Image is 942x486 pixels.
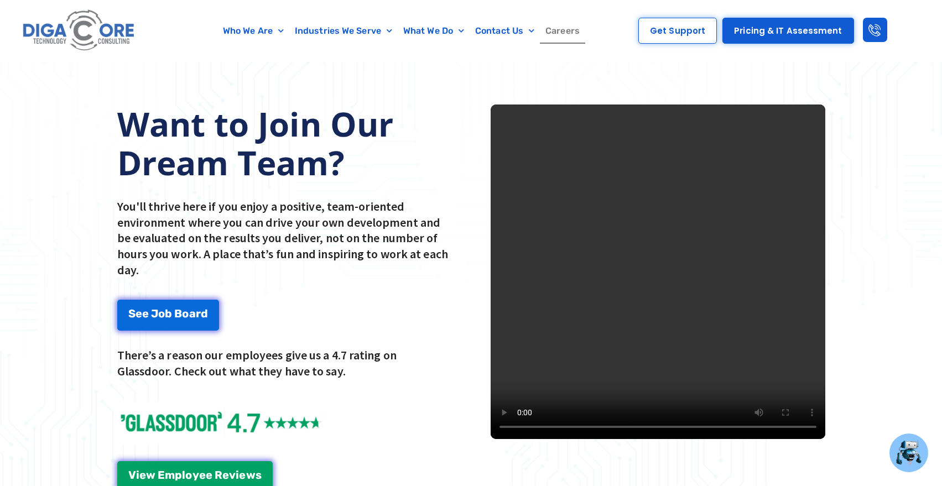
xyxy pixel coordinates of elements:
span: p [175,469,182,480]
span: w [246,469,256,480]
a: Contact Us [470,18,540,44]
span: v [229,469,236,480]
span: E [158,469,165,480]
p: There’s a reason our employees give us a 4.7 rating on Glassdoor. Check out what they have to say. [117,347,452,379]
span: e [206,469,212,480]
span: e [142,308,149,319]
span: e [222,469,229,480]
span: Pricing & IT Assessment [734,27,842,35]
span: i [136,469,139,480]
span: d [201,308,208,319]
img: Glassdoor Reviews [117,401,335,445]
img: Digacore logo 1 [20,6,139,56]
span: y [192,469,199,480]
span: e [239,469,246,480]
p: You'll thrive here if you enjoy a positive, team-oriented environment where you can drive your ow... [117,198,452,278]
span: Get Support [650,27,705,35]
a: What We Do [398,18,470,44]
span: s [256,469,262,480]
span: a [189,308,196,319]
a: Pricing & IT Assessment [722,18,853,44]
span: b [165,308,172,319]
span: l [182,469,185,480]
span: w [146,469,155,480]
a: See Job Board [117,300,219,331]
span: i [236,469,239,480]
a: Get Support [638,18,717,44]
span: m [165,469,175,480]
span: B [174,308,182,319]
span: V [128,469,136,480]
span: r [196,308,201,319]
span: e [199,469,206,480]
span: e [139,469,146,480]
span: J [151,308,158,319]
span: R [215,469,222,480]
span: o [182,308,189,319]
nav: Menu [187,18,616,44]
span: o [158,308,165,319]
h2: Want to Join Our Dream Team? [117,104,452,182]
span: o [185,469,192,480]
a: Who We Are [217,18,289,44]
span: S [128,308,136,319]
a: Careers [540,18,585,44]
span: e [136,308,142,319]
a: Industries We Serve [289,18,398,44]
